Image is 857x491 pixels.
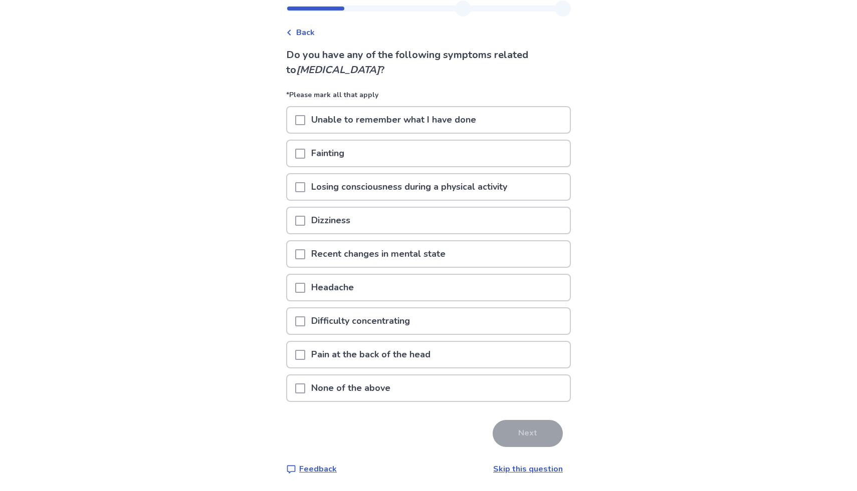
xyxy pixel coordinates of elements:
[305,141,350,166] p: Fainting
[296,63,380,77] i: [MEDICAL_DATA]
[286,48,571,78] p: Do you have any of the following symptoms related to ?
[299,463,337,475] p: Feedback
[305,308,416,334] p: Difficulty concentrating
[305,208,356,233] p: Dizziness
[305,107,482,133] p: Unable to remember what I have done
[296,27,315,39] span: Back
[305,375,396,401] p: None of the above
[305,275,360,300] p: Headache
[286,90,571,106] p: *Please mark all that apply
[493,420,563,447] button: Next
[305,174,513,200] p: Losing consciousness during a physical activity
[305,342,437,367] p: Pain at the back of the head
[286,463,337,475] a: Feedback
[493,463,563,474] a: Skip this question
[305,241,452,267] p: Recent changes in mental state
